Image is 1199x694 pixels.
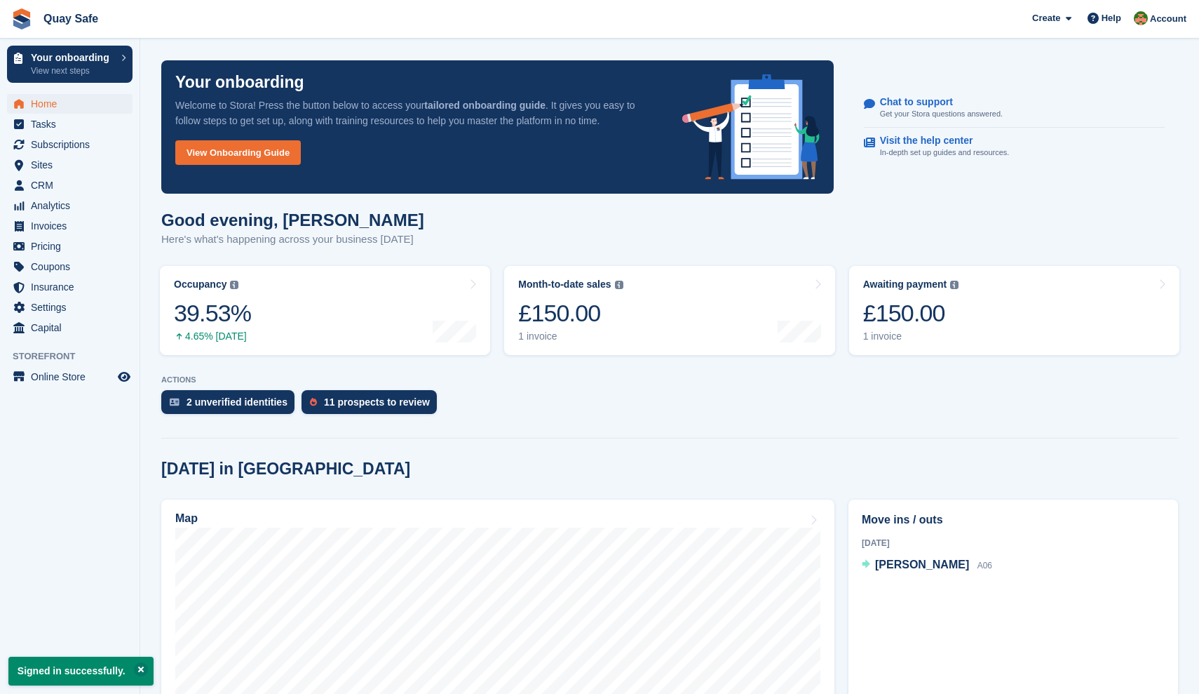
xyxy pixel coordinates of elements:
[31,94,115,114] span: Home
[880,108,1003,120] p: Get your Stora questions answered.
[1102,11,1121,25] span: Help
[31,257,115,276] span: Coupons
[864,128,1165,166] a: Visit the help center In-depth set up guides and resources.
[977,561,992,570] span: A06
[7,216,133,236] a: menu
[31,114,115,134] span: Tasks
[682,74,820,180] img: onboarding-info-6c161a55d2c0e0a8cae90662b2fe09162a5109e8cc188191df67fb4f79e88e88.svg
[7,257,133,276] a: menu
[862,512,1165,528] h2: Move ins / outs
[862,556,992,575] a: [PERSON_NAME] A06
[13,349,140,363] span: Storefront
[424,100,546,111] strong: tailored onboarding guide
[31,155,115,175] span: Sites
[7,155,133,175] a: menu
[175,512,198,525] h2: Map
[31,65,114,77] p: View next steps
[518,299,623,328] div: £150.00
[174,279,226,291] div: Occupancy
[518,331,623,342] div: 1 invoice
[1032,11,1060,25] span: Create
[31,298,115,317] span: Settings
[1150,12,1186,26] span: Account
[310,398,317,406] img: prospect-51fa495bee0391a8d652442698ab0144808aea92771e9ea1ae160a38d050c398.svg
[174,331,251,342] div: 4.65% [DATE]
[31,196,115,215] span: Analytics
[230,281,238,289] img: icon-info-grey-7440780725fd019a000dd9b08b2336e03edf1995a4989e88bcd33f0948082b44.svg
[875,559,969,570] span: [PERSON_NAME]
[161,375,1178,385] p: ACTIONS
[302,390,444,421] a: 11 prospects to review
[7,46,133,83] a: Your onboarding View next steps
[175,74,304,91] p: Your onboarding
[7,318,133,338] a: menu
[7,298,133,317] a: menu
[863,279,947,291] div: Awaiting payment
[11,8,32,29] img: stora-icon-8386f47178a22dfd0bd8f6a31ec36ba5ce8667c1dd55bd0f319d3a0aa187defe.svg
[31,53,114,62] p: Your onboarding
[504,266,834,355] a: Month-to-date sales £150.00 1 invoice
[7,94,133,114] a: menu
[161,211,424,229] h1: Good evening, [PERSON_NAME]
[7,196,133,215] a: menu
[880,147,1010,159] p: In-depth set up guides and resources.
[324,396,430,408] div: 11 prospects to review
[175,98,660,128] p: Welcome to Stora! Press the button below to access your . It gives you easy to follow steps to ge...
[160,266,490,355] a: Occupancy 39.53% 4.65% [DATE]
[1134,11,1148,25] img: Fiona Connor
[38,7,104,30] a: Quay Safe
[7,114,133,134] a: menu
[7,367,133,387] a: menu
[175,140,301,165] a: View Onboarding Guide
[161,390,302,421] a: 2 unverified identities
[161,232,424,248] p: Here's what's happening across your business [DATE]
[31,318,115,338] span: Capital
[161,460,410,479] h2: [DATE] in [GEOGRAPHIC_DATA]
[31,175,115,195] span: CRM
[863,299,959,328] div: £150.00
[7,175,133,195] a: menu
[880,135,998,147] p: Visit the help center
[849,266,1179,355] a: Awaiting payment £150.00 1 invoice
[880,96,991,108] p: Chat to support
[7,277,133,297] a: menu
[31,236,115,256] span: Pricing
[31,135,115,154] span: Subscriptions
[7,135,133,154] a: menu
[187,396,287,408] div: 2 unverified identities
[8,657,154,686] p: Signed in successfully.
[863,331,959,342] div: 1 invoice
[950,281,958,289] img: icon-info-grey-7440780725fd019a000dd9b08b2336e03edf1995a4989e88bcd33f0948082b44.svg
[31,277,115,297] span: Insurance
[31,367,115,387] span: Online Store
[615,281,623,289] img: icon-info-grey-7440780725fd019a000dd9b08b2336e03edf1995a4989e88bcd33f0948082b44.svg
[31,216,115,236] span: Invoices
[170,398,179,406] img: verify_identity-adf6edd0f0f0b5bbfe63781bf79b02c33cf7c696d77639b501bdc392416b5a36.svg
[518,279,611,291] div: Month-to-date sales
[864,89,1165,128] a: Chat to support Get your Stora questions answered.
[116,368,133,385] a: Preview store
[862,537,1165,549] div: [DATE]
[7,236,133,256] a: menu
[174,299,251,328] div: 39.53%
